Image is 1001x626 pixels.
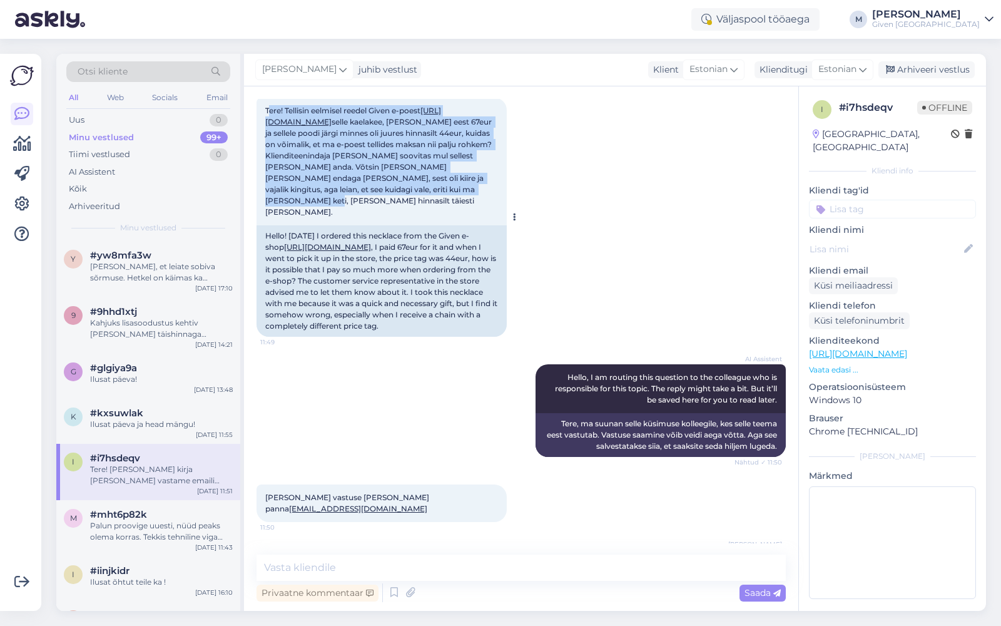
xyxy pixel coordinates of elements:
[197,486,233,496] div: [DATE] 11:51
[71,310,76,320] span: 9
[71,254,76,264] span: y
[691,8,820,31] div: Väljaspool tööaega
[69,114,84,126] div: Uus
[872,9,993,29] a: [PERSON_NAME]Given [GEOGRAPHIC_DATA]
[90,453,140,464] span: #i7hsdeqv
[195,588,233,597] div: [DATE] 16:10
[120,222,176,233] span: Minu vestlused
[734,458,782,467] span: Nähtud ✓ 11:50
[90,261,233,284] div: [PERSON_NAME], et leiate sobiva sõrmuse. Hetkel on käimas ka veebilehel kui ka poodides GIVEN sün...
[204,90,230,106] div: Email
[809,334,976,347] p: Klienditeekond
[284,242,371,252] a: [URL][DOMAIN_NAME]
[260,523,307,532] span: 11:50
[728,540,782,549] span: [PERSON_NAME]
[10,64,34,88] img: Askly Logo
[70,513,77,523] span: m
[257,585,379,602] div: Privaatne kommentaar
[90,408,143,419] span: #kxsuwlak
[66,90,81,106] div: All
[104,90,126,106] div: Web
[90,577,233,588] div: Ilusat õhtut teile ka !
[818,63,856,76] span: Estonian
[90,419,233,430] div: Ilusat päeva ja head mängu!
[150,90,180,106] div: Socials
[755,63,808,76] div: Klienditugi
[809,277,898,294] div: Küsi meiliaadressi
[809,312,910,329] div: Küsi telefoninumbrit
[69,148,130,161] div: Tiimi vestlused
[809,264,976,277] p: Kliendi email
[289,504,427,513] a: [EMAIL_ADDRESS][DOMAIN_NAME]
[809,165,976,177] div: Kliendi info
[809,184,976,197] p: Kliendi tag'id
[210,114,228,126] div: 0
[71,412,76,421] span: k
[200,131,228,144] div: 99+
[689,63,728,76] span: Estonian
[90,317,233,340] div: Kahjuks lisasoodustus kehtiv [PERSON_NAME] täishinnaga kaupadele
[257,225,507,337] div: Hello! [DATE] I ordered this necklace from the Given e-shop , I paid 67eur for it and when I went...
[878,61,975,78] div: Arhiveeri vestlus
[265,106,494,217] span: Tere! Tellisin eelmisel reedel Given e-poest selle kaelakee, [PERSON_NAME] eest 67eur ja sellele ...
[265,493,431,513] span: [PERSON_NAME] vastuse [PERSON_NAME] panna
[813,128,951,154] div: [GEOGRAPHIC_DATA], [GEOGRAPHIC_DATA]
[90,464,233,486] div: Tere! [PERSON_NAME] kirja [PERSON_NAME] vastame emaili [PERSON_NAME]
[810,242,962,256] input: Lisa nimi
[850,11,867,28] div: M
[90,250,151,261] span: #yw8mfa3w
[90,520,233,543] div: Palun proovige uuesti, nüüd peaks olema korras. Tekkis tehniline viga soeses Opla brändiga, antud...
[90,306,137,317] span: #9hhd1xtj
[195,543,233,552] div: [DATE] 11:43
[744,587,781,598] span: Saada
[648,63,679,76] div: Klient
[872,19,980,29] div: Given [GEOGRAPHIC_DATA]
[262,63,337,76] span: [PERSON_NAME]
[90,374,233,385] div: Ilusat päeva!
[735,354,782,364] span: AI Assistent
[194,385,233,394] div: [DATE] 13:48
[809,364,976,376] p: Vaata edasi ...
[809,425,976,438] p: Chrome [TECHNICAL_ID]
[72,457,74,466] span: i
[260,337,307,347] span: 11:49
[195,340,233,349] div: [DATE] 14:21
[555,372,779,404] span: Hello, I am routing this question to the colleague who is responsible for this topic. The reply m...
[90,362,137,374] span: #glgiya9a
[196,430,233,439] div: [DATE] 11:55
[809,394,976,407] p: Windows 10
[809,451,976,462] div: [PERSON_NAME]
[72,570,74,579] span: i
[78,65,128,78] span: Otsi kliente
[71,367,76,376] span: g
[69,131,134,144] div: Minu vestlused
[809,381,976,394] p: Operatsioonisüsteem
[69,166,115,178] div: AI Assistent
[69,200,120,213] div: Arhiveeritud
[872,9,980,19] div: [PERSON_NAME]
[210,148,228,161] div: 0
[69,183,87,195] div: Kõik
[90,509,147,520] span: #mht6p82k
[90,610,144,622] span: #yx0nvv86
[809,412,976,425] p: Brauser
[809,200,976,218] input: Lisa tag
[353,63,417,76] div: juhib vestlust
[809,469,976,483] p: Märkmed
[536,413,786,457] div: Tere, ma suunan selle küsimuse kolleegile, kes selle teema eest vastutab. Vastuse saamine võib ve...
[90,565,130,577] span: #iinjkidr
[839,100,917,115] div: # i7hsdeqv
[809,223,976,237] p: Kliendi nimi
[809,299,976,312] p: Kliendi telefon
[821,105,823,114] span: i
[195,284,233,293] div: [DATE] 17:10
[809,348,907,359] a: [URL][DOMAIN_NAME]
[917,101,972,115] span: Offline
